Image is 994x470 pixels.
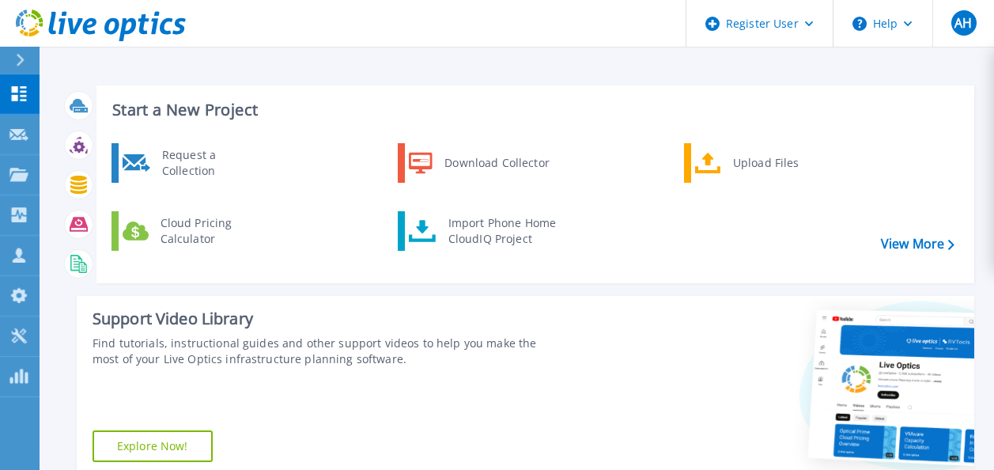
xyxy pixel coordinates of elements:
a: View More [881,237,954,252]
a: Upload Files [684,143,846,183]
div: Request a Collection [154,147,270,179]
div: Support Video Library [93,309,559,329]
div: Download Collector [437,147,556,179]
a: Request a Collection [111,143,274,183]
span: AH [954,17,972,29]
h3: Start a New Project [112,101,954,119]
a: Download Collector [398,143,560,183]
a: Cloud Pricing Calculator [111,211,274,251]
div: Import Phone Home CloudIQ Project [440,215,564,247]
div: Cloud Pricing Calculator [153,215,270,247]
div: Find tutorials, instructional guides and other support videos to help you make the most of your L... [93,335,559,367]
div: Upload Files [725,147,842,179]
a: Explore Now! [93,430,213,462]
